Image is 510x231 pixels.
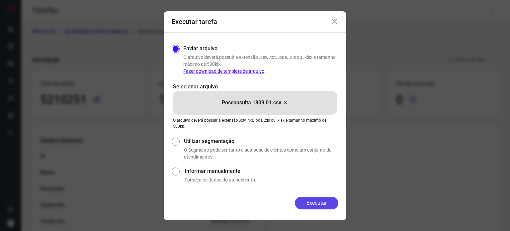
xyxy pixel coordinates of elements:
p: O arquivo deverá possuir a extensão .csv, .txt, .ods, .xls ou .xlsx e tamanho máximo de 500kb. [173,117,337,129]
p: Forneça os dados do atendimento. [185,176,338,183]
label: Utilizar segmentação [184,137,338,145]
p: Selecionar arquivo [173,83,337,91]
p: O arquivo deverá possuir a extensão .csv, .txt, .ods, .xls ou .xlsx e tamanho máximo de 500kb. [183,54,338,75]
p: O Segmento pode ser tanto a sua base de clientes como um conjunto de atendimentos. [184,147,338,161]
h3: Executar tarefa [172,18,217,26]
a: Fazer download de template de arquivo [183,68,264,74]
p: Posconsulta 1809 01.csv [222,99,281,107]
label: Informar manualmente [185,167,338,175]
label: Enviar arquivo [183,45,217,53]
button: Executar [295,197,338,209]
